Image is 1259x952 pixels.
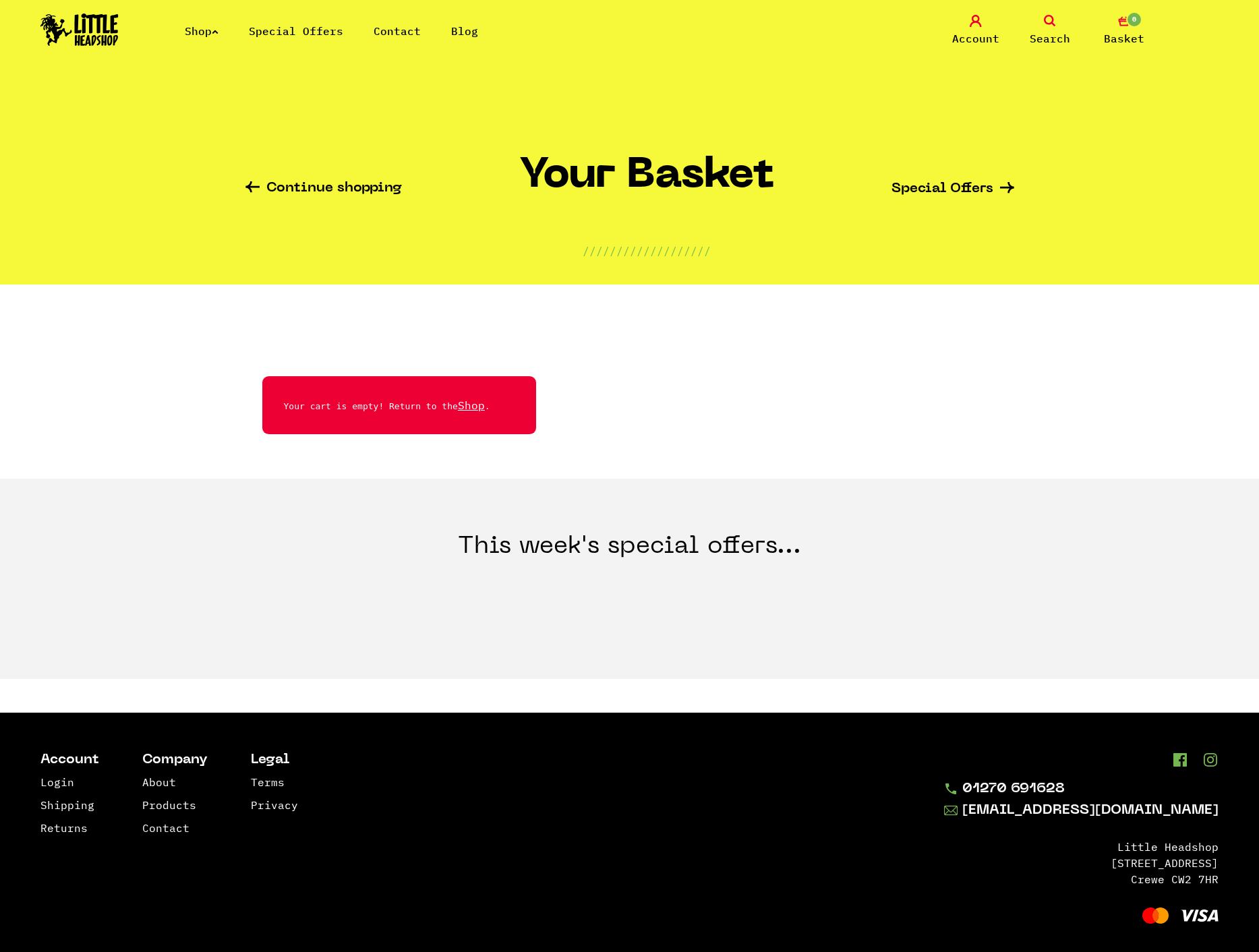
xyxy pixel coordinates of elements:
img: Visa and Mastercard Accepted [1142,908,1219,924]
li: [STREET_ADDRESS] [944,855,1219,871]
a: Shop [185,24,218,38]
a: 0 Basket [1090,15,1158,47]
a: Shipping [40,798,94,812]
li: Crewe CW2 7HR [944,871,1219,887]
a: Search [1016,15,1084,47]
h1: Your Basket [519,153,774,209]
li: Legal [251,753,298,767]
a: [EMAIL_ADDRESS][DOMAIN_NAME] [944,803,1219,819]
img: Little Head Shop Logo [40,13,119,46]
li: Company [142,753,208,767]
span: Basket [1104,30,1144,47]
span: 0 [1126,11,1142,28]
a: Privacy [251,798,298,812]
a: Contact [374,24,421,38]
p: Your cart is empty! Return to the . [284,398,490,413]
a: Returns [40,821,88,835]
a: About [142,775,176,789]
a: Special Offers [891,182,1014,196]
p: /////////////////// [583,243,711,259]
span: Account [952,30,999,47]
a: Continue shopping [245,181,402,197]
a: Products [142,798,196,812]
a: Contact [142,821,189,835]
li: Account [40,753,99,767]
a: Terms [251,775,285,789]
a: 01270 691628 [944,782,1219,796]
a: Login [40,775,74,789]
a: Shop [458,398,485,412]
a: Special Offers [249,24,343,38]
a: Blog [451,24,478,38]
li: Little Headshop [944,839,1219,855]
span: Search [1030,30,1070,47]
